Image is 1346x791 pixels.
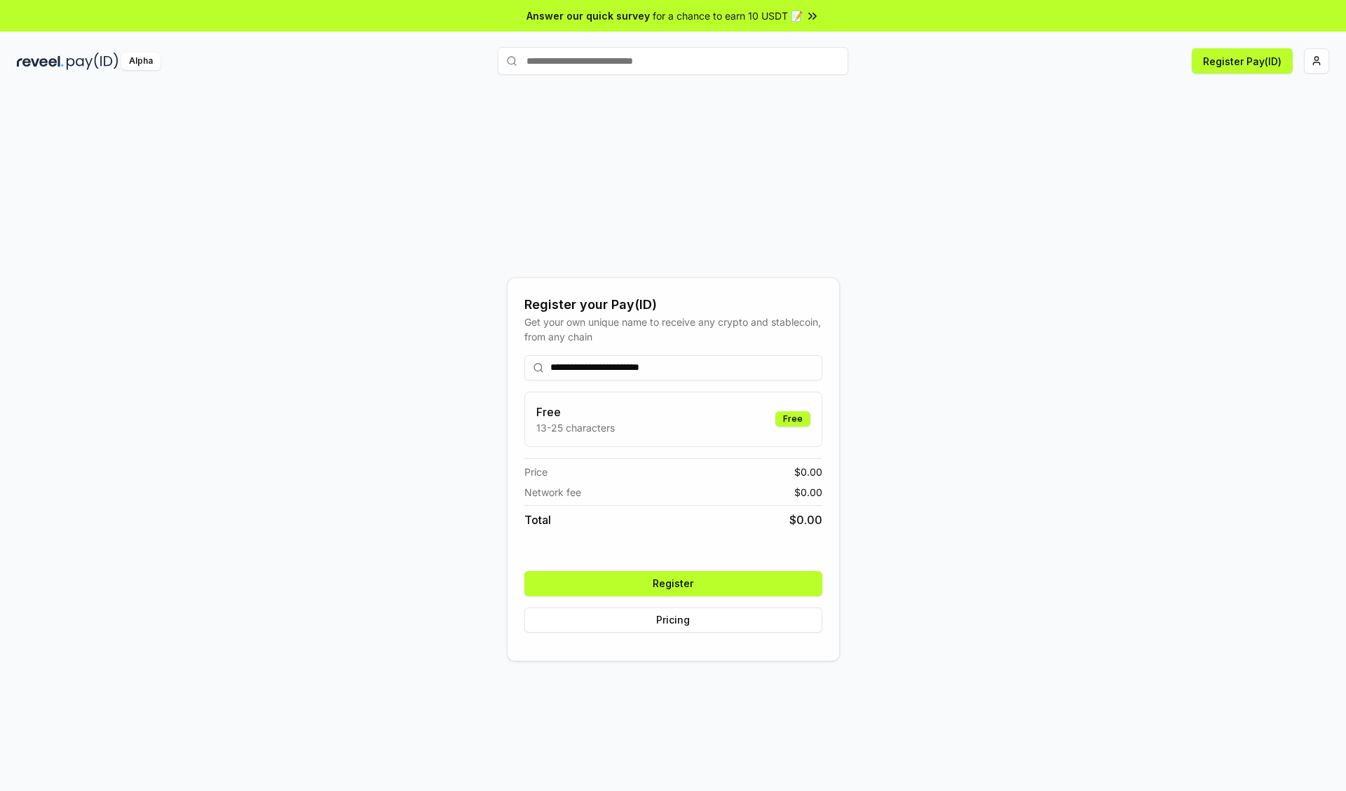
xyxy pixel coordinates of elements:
[17,53,64,70] img: reveel_dark
[524,607,822,633] button: Pricing
[536,404,615,420] h3: Free
[524,465,548,479] span: Price
[121,53,161,70] div: Alpha
[524,295,822,315] div: Register your Pay(ID)
[524,511,551,528] span: Total
[524,571,822,596] button: Register
[794,485,822,500] span: $ 0.00
[524,485,581,500] span: Network fee
[1192,48,1293,74] button: Register Pay(ID)
[775,411,810,427] div: Free
[536,420,615,435] p: 13-25 characters
[524,315,822,344] div: Get your own unique name to receive any crypto and stablecoin, from any chain
[789,511,822,528] span: $ 0.00
[67,53,118,70] img: pay_id
[526,8,650,23] span: Answer our quick survey
[653,8,803,23] span: for a chance to earn 10 USDT 📝
[794,465,822,479] span: $ 0.00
